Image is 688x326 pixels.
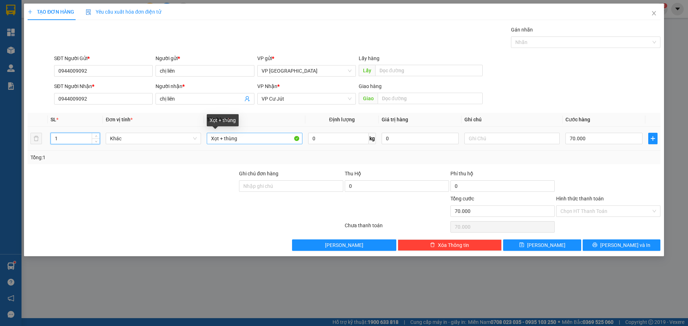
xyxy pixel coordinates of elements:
span: Yêu cầu xuất hóa đơn điện tử [86,9,161,15]
div: Người gửi [156,54,254,62]
input: Dọc đường [375,65,483,76]
input: Ghi Chú [464,133,560,144]
span: VP Cư Jút [262,93,352,104]
span: save [519,242,524,248]
span: Cước hàng [565,117,590,122]
span: up [94,134,98,138]
span: [PERSON_NAME] và In [600,241,650,249]
div: Chưa thanh toán [344,222,450,234]
div: Người nhận [156,82,254,90]
label: Gán nhãn [511,27,533,33]
span: [PERSON_NAME] [325,241,363,249]
span: delete [430,242,435,248]
span: kg [369,133,376,144]
span: VP Sài Gòn [262,65,352,76]
button: deleteXóa Thông tin [398,239,502,251]
button: plus [648,133,658,144]
button: Close [644,4,664,24]
span: Thu Hộ [345,171,361,176]
span: Xóa Thông tin [438,241,469,249]
span: Giá trị hàng [382,117,408,122]
span: Decrease Value [92,138,100,144]
label: Ghi chú đơn hàng [239,171,278,176]
span: Increase Value [92,133,100,138]
button: [PERSON_NAME] [292,239,396,251]
div: SĐT Người Gửi [54,54,153,62]
input: Ghi chú đơn hàng [239,180,343,192]
span: plus [28,9,33,14]
span: down [94,139,98,143]
input: Dọc đường [378,93,483,104]
span: TẠO ĐƠN HÀNG [28,9,74,15]
span: user-add [244,96,250,102]
span: Lấy [359,65,375,76]
div: Phí thu hộ [450,170,555,180]
img: icon [86,9,91,15]
button: save[PERSON_NAME] [503,239,581,251]
span: Giao [359,93,378,104]
span: Đơn vị tính [106,117,133,122]
span: Lấy hàng [359,55,379,61]
span: SL [51,117,56,122]
span: plus [649,136,657,141]
div: SĐT Người Nhận [54,82,153,90]
span: printer [592,242,597,248]
span: Giao hàng [359,83,382,89]
input: 0 [382,133,459,144]
span: Tổng cước [450,196,474,201]
button: printer[PERSON_NAME] và In [583,239,660,251]
span: close [651,10,657,16]
div: Xọt + thùng [207,114,239,126]
label: Hình thức thanh toán [556,196,604,201]
span: Khác [110,133,197,144]
button: delete [30,133,42,144]
div: VP gửi [257,54,356,62]
input: VD: Bàn, Ghế [207,133,302,144]
div: Tổng: 1 [30,154,266,161]
span: Định lượng [329,117,355,122]
span: [PERSON_NAME] [527,241,565,249]
span: VP Nhận [257,83,277,89]
th: Ghi chú [462,113,563,127]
